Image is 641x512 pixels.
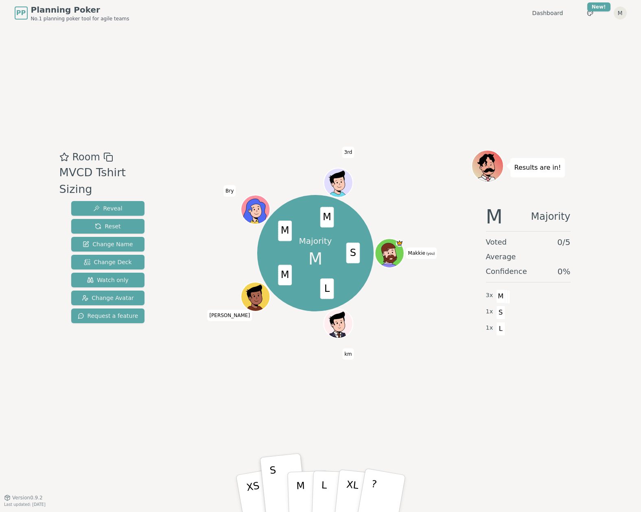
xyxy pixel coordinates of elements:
span: 1 x [486,307,493,316]
span: M [308,247,323,271]
button: Reset [71,219,145,234]
span: Watch only [87,276,129,284]
span: Room [72,150,100,164]
a: Dashboard [532,9,563,17]
span: Last updated: [DATE] [4,502,46,507]
span: Request a feature [78,312,138,320]
span: Change Avatar [82,294,134,302]
span: (you) [425,252,435,256]
div: MVCD Tshirt Sizing [59,164,160,198]
span: Click to change your name [406,247,437,259]
span: M [278,221,292,241]
span: M [496,289,505,303]
button: Reveal [71,201,145,216]
p: Results are in! [514,162,561,173]
span: M [320,207,334,228]
span: 0 % [558,266,571,277]
button: M [614,7,627,20]
span: Change Name [83,240,133,248]
span: Confidence [486,266,527,277]
button: Version0.9.2 [4,494,43,501]
span: L [496,322,505,336]
div: New! [587,2,610,11]
span: Makkie is the host [396,239,403,247]
span: 3 x [486,291,493,300]
span: 0 / 5 [557,236,570,248]
button: Request a feature [71,309,145,323]
span: L [320,279,334,299]
span: Version 0.9.2 [12,494,43,501]
span: Average [486,251,516,263]
button: Change Avatar [71,291,145,305]
p: Majority [299,235,332,247]
button: Change Deck [71,255,145,269]
button: Watch only [71,273,145,287]
span: Click to change your name [223,185,236,197]
span: No.1 planning poker tool for agile teams [31,15,129,22]
button: Change Name [71,237,145,252]
span: M [486,207,503,226]
button: Add as favourite [59,150,69,164]
span: Click to change your name [342,348,354,360]
span: Change Deck [84,258,131,266]
span: Voted [486,236,507,248]
span: 1 x [486,324,493,333]
p: S [269,464,280,509]
span: Click to change your name [342,147,354,158]
span: M [278,265,292,285]
span: PP [16,8,26,18]
span: Reveal [93,204,122,212]
span: S [496,306,505,319]
span: Reset [95,222,120,230]
span: S [346,243,360,263]
button: Click to change your avatar [376,239,403,267]
span: Click to change your name [207,310,252,321]
span: Majority [531,207,571,226]
button: New! [583,6,597,20]
span: Planning Poker [31,4,129,15]
a: PPPlanning PokerNo.1 planning poker tool for agile teams [15,4,129,22]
